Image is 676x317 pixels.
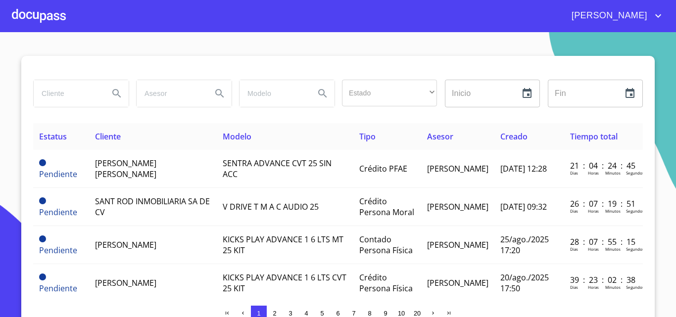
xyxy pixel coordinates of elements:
div: ​ [342,80,437,106]
p: Horas [588,208,599,214]
span: [PERSON_NAME] [PERSON_NAME] [95,158,156,180]
span: Pendiente [39,245,77,256]
span: 20/ago./2025 17:50 [500,272,549,294]
span: 20 [414,310,421,317]
span: [PERSON_NAME] [95,277,156,288]
input: search [137,80,204,107]
span: 7 [352,310,355,317]
span: 1 [257,310,260,317]
span: 4 [304,310,308,317]
span: Tipo [359,131,376,142]
span: Crédito Persona Física [359,272,413,294]
span: 2 [273,310,276,317]
p: Segundos [626,170,644,176]
button: account of current user [564,8,664,24]
span: Modelo [223,131,251,142]
span: Tiempo total [570,131,618,142]
p: 28 : 07 : 55 : 15 [570,236,637,247]
span: 6 [336,310,339,317]
p: Dias [570,246,578,252]
input: search [240,80,307,107]
span: SENTRA ADVANCE CVT 25 SIN ACC [223,158,332,180]
span: 9 [384,310,387,317]
p: Horas [588,170,599,176]
span: [DATE] 09:32 [500,201,547,212]
span: Pendiente [39,207,77,218]
p: 26 : 07 : 19 : 51 [570,198,637,209]
span: Pendiente [39,283,77,294]
span: 25/ago./2025 17:20 [500,234,549,256]
p: Horas [588,246,599,252]
span: [PERSON_NAME] [427,201,488,212]
p: Minutos [605,246,621,252]
span: Contado Persona Física [359,234,413,256]
span: Creado [500,131,528,142]
p: Minutos [605,284,621,290]
span: V DRIVE T M A C AUDIO 25 [223,201,319,212]
span: [PERSON_NAME] [95,239,156,250]
span: Pendiente [39,169,77,180]
span: [PERSON_NAME] [564,8,652,24]
span: 5 [320,310,324,317]
span: Cliente [95,131,121,142]
span: KICKS PLAY ADVANCE 1 6 LTS CVT 25 KIT [223,272,346,294]
p: Segundos [626,246,644,252]
span: Pendiente [39,197,46,204]
input: search [34,80,101,107]
p: Segundos [626,208,644,214]
p: Minutos [605,208,621,214]
button: Search [311,82,335,105]
p: Dias [570,170,578,176]
span: Pendiente [39,235,46,242]
p: 39 : 23 : 02 : 38 [570,274,637,285]
button: Search [208,82,232,105]
p: 21 : 04 : 24 : 45 [570,160,637,171]
p: Segundos [626,284,644,290]
span: [PERSON_NAME] [427,239,488,250]
p: Dias [570,208,578,214]
p: Dias [570,284,578,290]
span: Estatus [39,131,67,142]
span: Pendiente [39,159,46,166]
span: Crédito Persona Moral [359,196,414,218]
span: 8 [368,310,371,317]
span: [PERSON_NAME] [427,277,488,288]
span: [DATE] 12:28 [500,163,547,174]
button: Search [105,82,129,105]
p: Horas [588,284,599,290]
span: Asesor [427,131,453,142]
span: [PERSON_NAME] [427,163,488,174]
p: Minutos [605,170,621,176]
span: Crédito PFAE [359,163,407,174]
span: 10 [398,310,405,317]
span: 3 [289,310,292,317]
span: SANT ROD INMOBILIARIA SA DE CV [95,196,210,218]
span: KICKS PLAY ADVANCE 1 6 LTS MT 25 KIT [223,234,343,256]
span: Pendiente [39,273,46,280]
